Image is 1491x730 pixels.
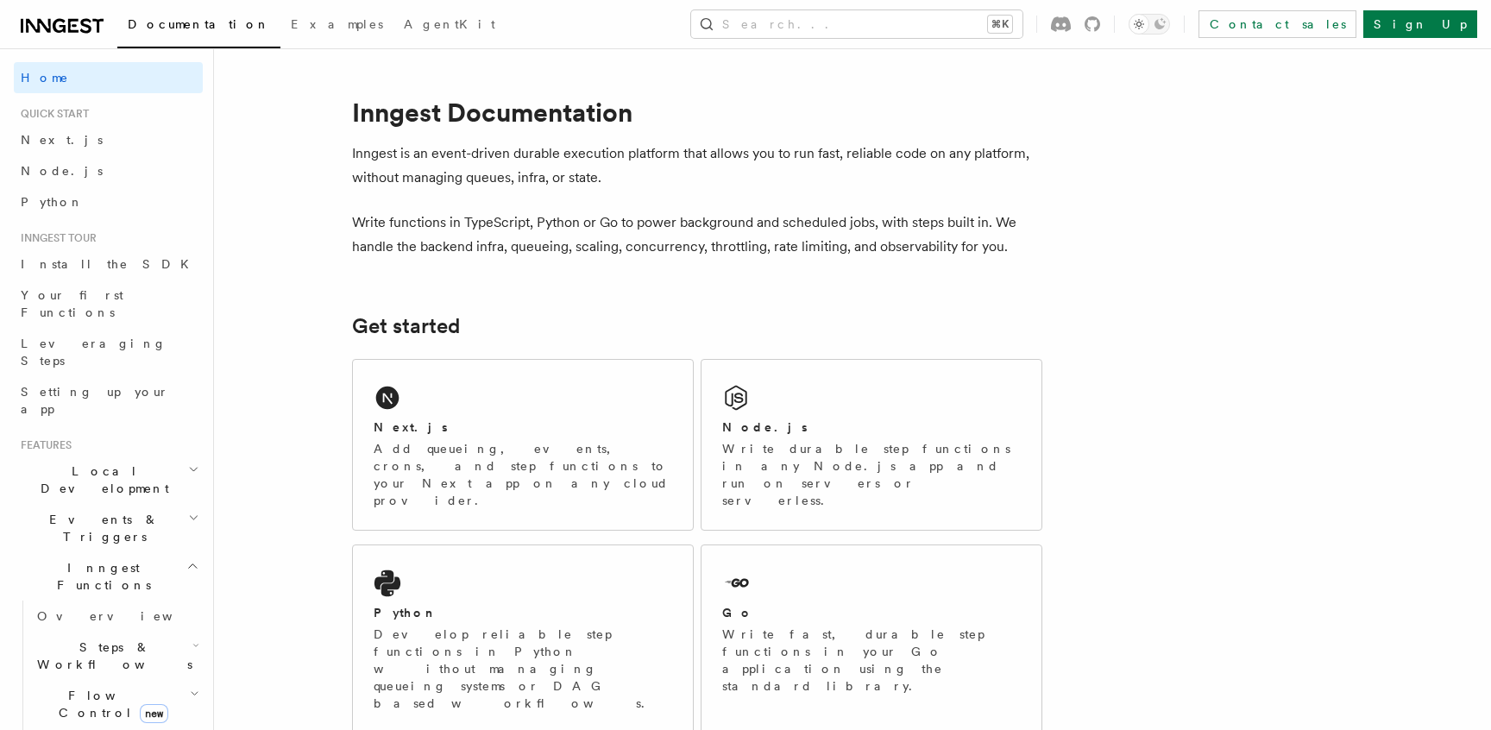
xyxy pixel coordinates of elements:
button: Local Development [14,456,203,504]
span: Inngest tour [14,231,97,245]
p: Develop reliable step functions in Python without managing queueing systems or DAG based workflows. [374,626,672,712]
button: Events & Triggers [14,504,203,552]
a: Next.jsAdd queueing, events, crons, and step functions to your Next app on any cloud provider. [352,359,694,531]
a: Get started [352,314,460,338]
span: Examples [291,17,383,31]
span: Your first Functions [21,288,123,319]
h2: Node.js [722,418,808,436]
span: Next.js [21,133,103,147]
h2: Python [374,604,437,621]
span: Flow Control [30,687,190,721]
a: Python [14,186,203,217]
span: Node.js [21,164,103,178]
a: Your first Functions [14,280,203,328]
span: AgentKit [404,17,495,31]
span: Home [21,69,69,86]
a: Contact sales [1198,10,1356,38]
span: Quick start [14,107,89,121]
a: Documentation [117,5,280,48]
a: Examples [280,5,393,47]
a: Leveraging Steps [14,328,203,376]
span: new [140,704,168,723]
button: Flow Controlnew [30,680,203,728]
kbd: ⌘K [988,16,1012,33]
span: Inngest Functions [14,559,186,594]
a: Overview [30,601,203,632]
span: Overview [37,609,215,623]
span: Features [14,438,72,452]
a: Node.js [14,155,203,186]
span: Install the SDK [21,257,199,271]
p: Add queueing, events, crons, and step functions to your Next app on any cloud provider. [374,440,672,509]
p: Write durable step functions in any Node.js app and run on servers or serverless. [722,440,1021,509]
span: Leveraging Steps [21,337,167,368]
span: Python [21,195,84,209]
a: Home [14,62,203,93]
h2: Go [722,604,753,621]
span: Events & Triggers [14,511,188,545]
a: Next.js [14,124,203,155]
p: Write functions in TypeScript, Python or Go to power background and scheduled jobs, with steps bu... [352,211,1042,259]
a: AgentKit [393,5,506,47]
a: Install the SDK [14,249,203,280]
a: Node.jsWrite durable step functions in any Node.js app and run on servers or serverless. [701,359,1042,531]
span: Setting up your app [21,385,169,416]
h2: Next.js [374,418,448,436]
a: Sign Up [1363,10,1477,38]
p: Write fast, durable step functions in your Go application using the standard library. [722,626,1021,695]
a: Setting up your app [14,376,203,425]
span: Documentation [128,17,270,31]
span: Local Development [14,463,188,497]
span: Steps & Workflows [30,639,192,673]
button: Search...⌘K [691,10,1022,38]
button: Inngest Functions [14,552,203,601]
p: Inngest is an event-driven durable execution platform that allows you to run fast, reliable code ... [352,142,1042,190]
button: Steps & Workflows [30,632,203,680]
h1: Inngest Documentation [352,97,1042,128]
button: Toggle dark mode [1129,14,1170,35]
